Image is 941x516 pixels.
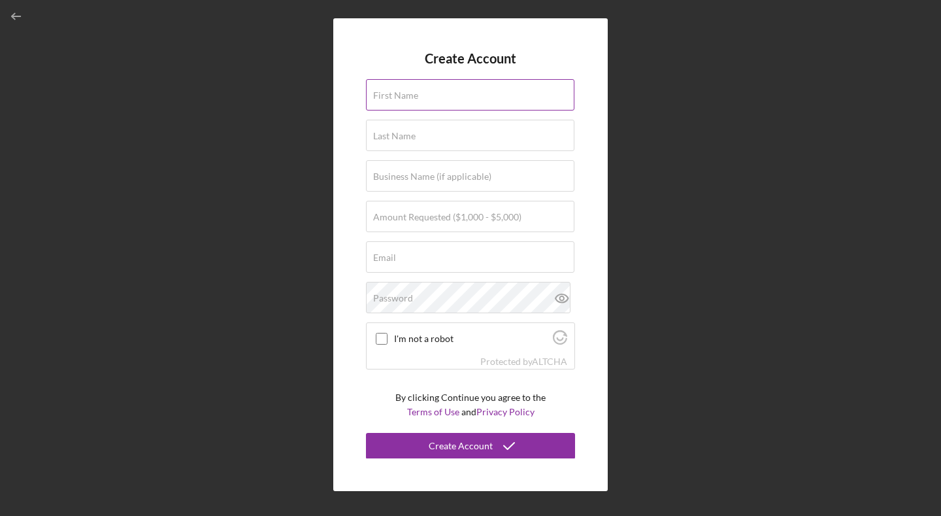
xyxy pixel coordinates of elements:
label: Last Name [373,131,416,141]
div: Protected by [480,356,567,367]
a: Visit Altcha.org [553,335,567,347]
div: Create Account [429,433,493,459]
label: I'm not a robot [394,334,549,344]
h4: Create Account [425,51,516,66]
button: Create Account [366,433,575,459]
label: Business Name (if applicable) [373,171,491,182]
a: Privacy Policy [476,406,535,417]
a: Visit Altcha.org [532,356,567,367]
label: Email [373,252,396,263]
label: First Name [373,90,418,101]
p: By clicking Continue you agree to the and [395,390,546,420]
label: Password [373,293,413,303]
label: Amount Requested ($1,000 - $5,000) [373,212,521,222]
a: Terms of Use [407,406,459,417]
